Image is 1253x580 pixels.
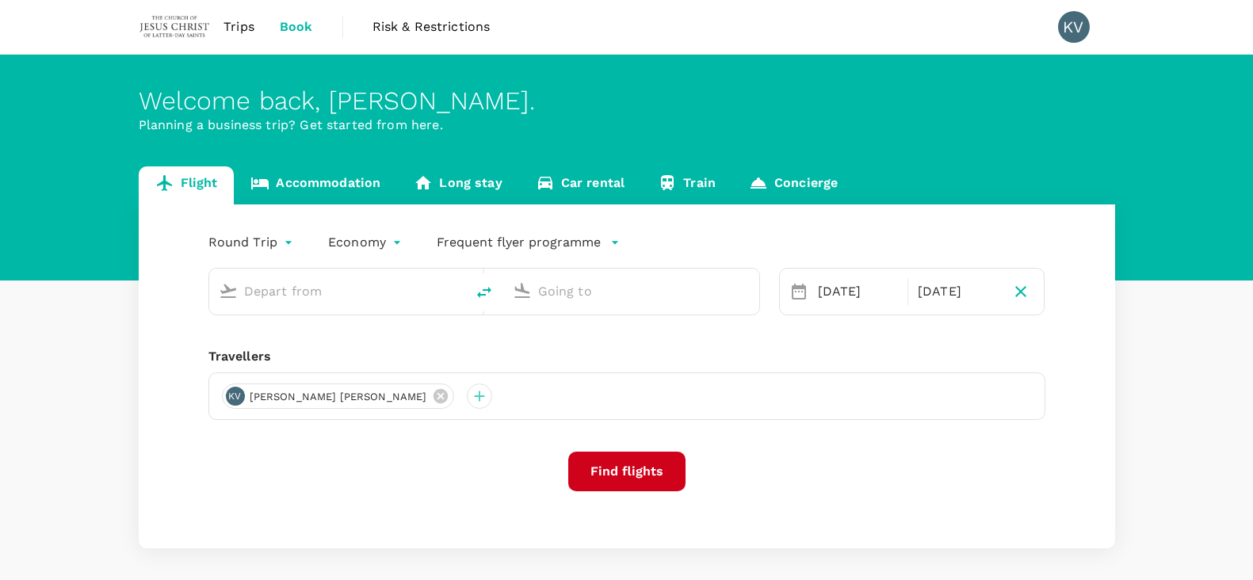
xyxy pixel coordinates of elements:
[280,17,313,36] span: Book
[139,86,1115,116] div: Welcome back , [PERSON_NAME] .
[732,166,854,204] a: Concierge
[748,289,751,292] button: Open
[568,452,686,491] button: Find flights
[226,387,245,406] div: KV
[519,166,642,204] a: Car rental
[139,166,235,204] a: Flight
[538,279,726,303] input: Going to
[372,17,491,36] span: Risk & Restrictions
[208,230,297,255] div: Round Trip
[1058,11,1090,43] div: KV
[234,166,397,204] a: Accommodation
[465,273,503,311] button: delete
[244,279,432,303] input: Depart from
[641,166,732,204] a: Train
[139,10,212,44] img: The Malaysian Church of Jesus Christ of Latter-day Saints
[222,383,454,409] div: KV[PERSON_NAME] [PERSON_NAME]
[240,389,437,405] span: [PERSON_NAME] [PERSON_NAME]
[223,17,254,36] span: Trips
[454,289,457,292] button: Open
[208,347,1045,366] div: Travellers
[397,166,518,204] a: Long stay
[328,230,405,255] div: Economy
[139,116,1115,135] p: Planning a business trip? Get started from here.
[911,276,1004,307] div: [DATE]
[437,233,601,252] p: Frequent flyer programme
[812,276,904,307] div: [DATE]
[437,233,620,252] button: Frequent flyer programme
